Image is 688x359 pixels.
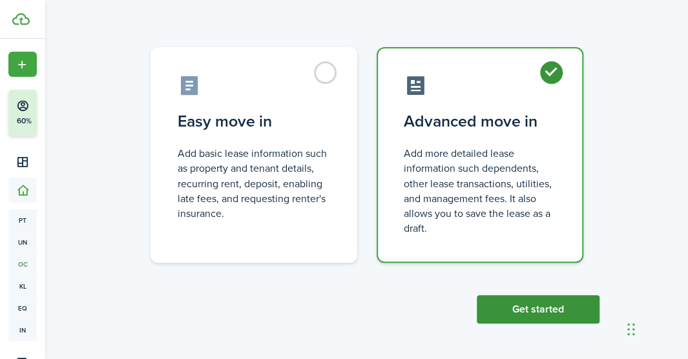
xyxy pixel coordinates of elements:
[12,13,30,25] img: TenantCloud
[8,90,116,136] button: 60%
[8,209,37,231] a: pt
[8,231,37,253] a: un
[178,146,330,221] control-radio-card-description: Add basic lease information such as property and tenant details, recurring rent, deposit, enablin...
[627,310,635,349] div: Arrastrar
[623,297,688,359] div: Widget de chat
[8,319,37,341] a: in
[404,110,556,133] control-radio-card-title: Advanced move in
[404,146,556,236] control-radio-card-description: Add more detailed lease information such dependents, other lease transactions, utilities, and man...
[8,253,37,275] a: oc
[477,295,599,323] button: Get started
[623,297,688,359] iframe: Chat Widget
[8,52,37,77] button: Open menu
[16,116,32,127] p: 60%
[178,110,330,133] control-radio-card-title: Easy move in
[8,297,37,319] a: eq
[8,275,37,297] a: kl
